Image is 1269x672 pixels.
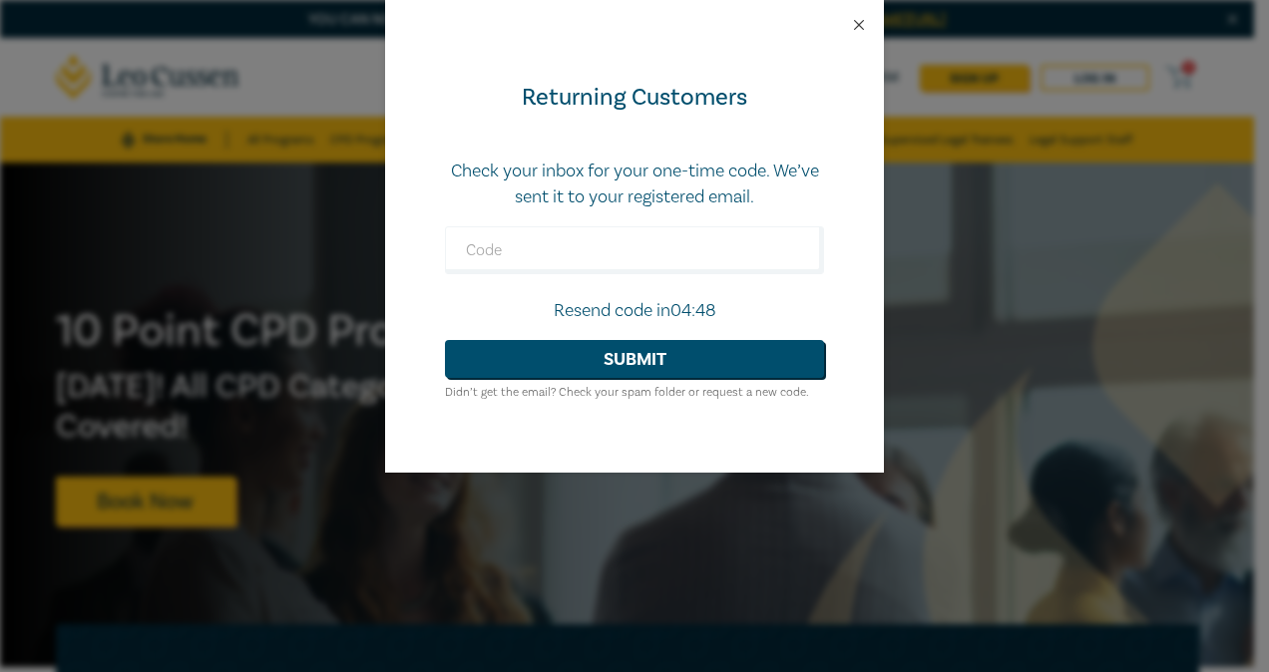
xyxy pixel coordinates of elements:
[445,385,809,400] small: Didn’t get the email? Check your spam folder or request a new code.
[445,82,824,114] div: Returning Customers
[445,298,824,324] p: Resend code in 04:48
[445,226,824,274] input: Code
[850,16,868,34] button: Close
[445,340,824,378] button: Submit
[445,159,824,210] p: Check your inbox for your one-time code. We’ve sent it to your registered email.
